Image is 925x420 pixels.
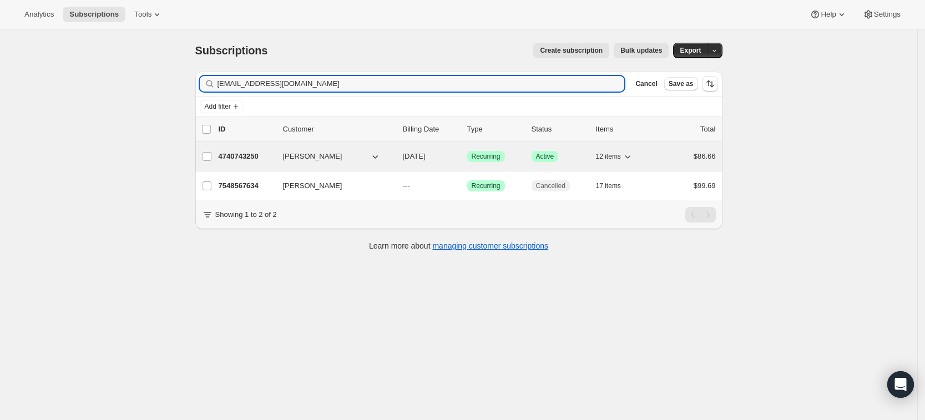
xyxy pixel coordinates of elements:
[533,43,609,58] button: Create subscription
[369,240,548,251] p: Learn more about
[596,181,621,190] span: 17 items
[596,152,621,161] span: 12 items
[219,178,716,194] div: 7548567634[PERSON_NAME]---SuccessRecurringCancelled17 items$99.69
[702,76,718,92] button: Sort the results
[887,371,914,398] div: Open Intercom Messenger
[219,151,274,162] p: 4740743250
[403,152,426,160] span: [DATE]
[536,152,554,161] span: Active
[536,181,565,190] span: Cancelled
[467,124,523,135] div: Type
[219,124,716,135] div: IDCustomerBilling DateTypeStatusItemsTotal
[195,44,268,57] span: Subscriptions
[821,10,836,19] span: Help
[200,100,244,113] button: Add filter
[472,152,501,161] span: Recurring
[432,241,548,250] a: managing customer subscriptions
[276,177,387,195] button: [PERSON_NAME]
[205,102,231,111] span: Add filter
[128,7,169,22] button: Tools
[215,209,277,220] p: Showing 1 to 2 of 2
[134,10,151,19] span: Tools
[63,7,125,22] button: Subscriptions
[635,79,657,88] span: Cancel
[694,181,716,190] span: $99.69
[694,152,716,160] span: $86.66
[596,124,651,135] div: Items
[403,124,458,135] p: Billing Date
[685,207,716,222] nav: Pagination
[283,124,394,135] p: Customer
[532,124,587,135] p: Status
[219,149,716,164] div: 4740743250[PERSON_NAME][DATE]SuccessRecurringSuccessActive12 items$86.66
[218,76,625,92] input: Filter subscribers
[673,43,707,58] button: Export
[874,10,901,19] span: Settings
[700,124,715,135] p: Total
[219,124,274,135] p: ID
[283,180,342,191] span: [PERSON_NAME]
[596,178,633,194] button: 17 items
[24,10,54,19] span: Analytics
[18,7,60,22] button: Analytics
[680,46,701,55] span: Export
[403,181,410,190] span: ---
[596,149,633,164] button: 12 items
[614,43,669,58] button: Bulk updates
[620,46,662,55] span: Bulk updates
[803,7,853,22] button: Help
[856,7,907,22] button: Settings
[664,77,698,90] button: Save as
[669,79,694,88] span: Save as
[540,46,603,55] span: Create subscription
[283,151,342,162] span: [PERSON_NAME]
[631,77,661,90] button: Cancel
[472,181,501,190] span: Recurring
[219,180,274,191] p: 7548567634
[276,148,387,165] button: [PERSON_NAME]
[69,10,119,19] span: Subscriptions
